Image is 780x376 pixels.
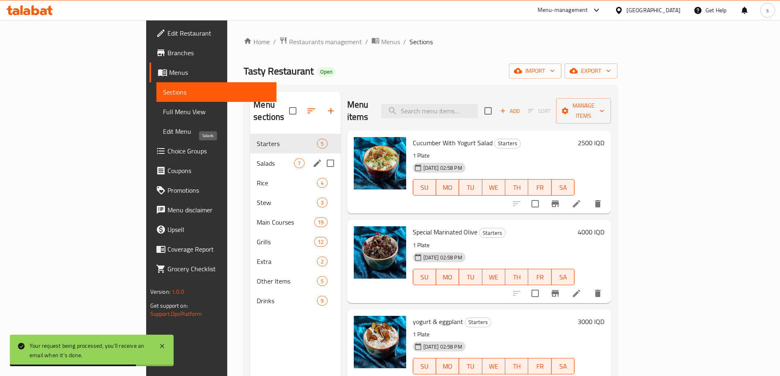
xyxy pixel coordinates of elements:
span: MO [439,271,456,283]
span: Add item [497,105,523,117]
button: MO [436,358,459,374]
span: FR [531,360,548,372]
span: Promotions [167,185,270,195]
span: 19 [314,218,327,226]
span: export [571,66,611,76]
a: Coverage Report [149,239,276,259]
span: Open [317,68,336,75]
div: [GEOGRAPHIC_DATA] [626,6,681,15]
p: 1 Plate [413,151,575,161]
span: FR [531,271,548,283]
button: SA [552,179,574,196]
a: Edit menu item [572,199,581,209]
span: Manage items [563,101,604,121]
span: 4 [317,179,327,187]
span: TU [462,182,479,194]
div: Drinks9 [250,291,340,311]
button: SU [413,269,436,285]
button: edit [311,157,323,169]
div: Starters [465,317,491,327]
button: TH [505,179,528,196]
button: Branch-specific-item [545,284,565,303]
span: Add [499,106,521,116]
button: WE [482,179,505,196]
span: Coverage Report [167,244,270,254]
span: Select to update [527,285,544,302]
div: items [317,257,327,266]
span: 3 [317,199,327,207]
span: Rice [257,178,317,188]
span: [DATE] 02:58 PM [420,343,466,351]
a: Edit Restaurant [149,23,276,43]
span: 9 [317,297,327,305]
div: Grills12 [250,232,340,252]
h2: Menu items [347,99,372,123]
button: WE [482,269,505,285]
span: FR [531,182,548,194]
button: SU [413,358,436,374]
button: export [565,63,617,79]
button: Add section [321,101,341,121]
a: Edit Menu [156,122,276,141]
button: WE [482,358,505,374]
h6: 4000 IQD [578,226,604,238]
span: TU [462,360,479,372]
a: Sections [156,82,276,102]
span: Get support on: [150,300,188,311]
a: Choice Groups [149,141,276,161]
button: FR [528,179,551,196]
span: SU [416,360,433,372]
span: Drinks [257,296,317,306]
span: Version: [150,286,170,297]
span: Menus [381,37,400,47]
button: Manage items [556,98,611,124]
span: Special Marinated Olive [413,226,477,238]
div: Other Items5 [250,271,340,291]
button: Add [497,105,523,117]
input: search [381,104,478,118]
span: Sections [163,87,270,97]
span: Select section [479,102,497,119]
span: Main Courses [257,217,314,227]
div: Rice4 [250,173,340,193]
div: items [317,296,327,306]
span: Grills [257,237,314,247]
span: Tasty Restaurant [244,62,314,80]
div: Extra2 [250,252,340,271]
span: Salads [257,158,294,168]
span: Other Items [257,276,317,286]
div: Main Courses19 [250,212,340,232]
div: Menu-management [538,5,588,15]
p: 1 Plate [413,329,575,340]
button: MO [436,269,459,285]
div: Starters5 [250,134,340,153]
button: import [509,63,561,79]
span: Restaurants management [289,37,362,47]
span: TH [509,182,525,194]
img: Cucumber With Yogurt Salad [354,137,406,189]
span: 7 [294,160,304,167]
div: Stew3 [250,193,340,212]
button: TH [505,269,528,285]
a: Edit menu item [572,288,581,298]
span: 1.0.0 [172,286,184,297]
li: / [403,37,406,47]
span: s [766,6,769,15]
a: Grocery Checklist [149,259,276,279]
div: items [317,139,327,149]
span: SU [416,182,433,194]
nav: breadcrumb [244,36,617,47]
span: SA [555,182,571,194]
button: delete [588,284,608,303]
button: TU [459,358,482,374]
div: items [314,237,327,247]
span: MO [439,360,456,372]
div: items [317,276,327,286]
span: 5 [317,277,327,285]
span: Choice Groups [167,146,270,156]
p: 1 Plate [413,240,575,250]
span: SA [555,360,571,372]
span: Menu disclaimer [167,205,270,215]
span: [DATE] 02:58 PM [420,164,466,172]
